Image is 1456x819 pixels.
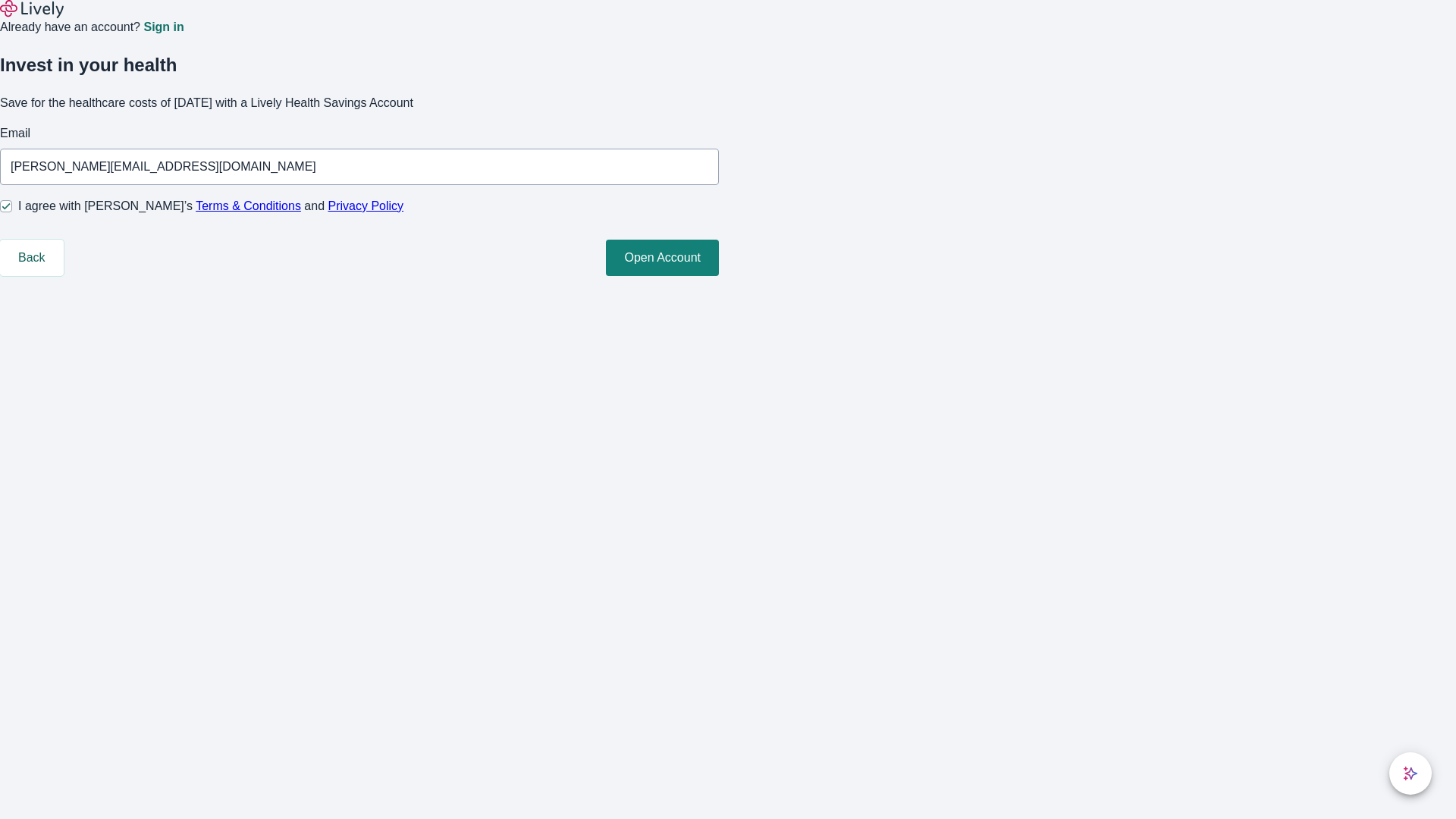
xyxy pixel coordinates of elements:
span: I agree with [PERSON_NAME]’s and [18,197,403,215]
a: Privacy Policy [328,199,404,212]
a: Sign in [143,21,184,33]
button: Open Account [606,240,719,276]
a: Terms & Conditions [196,199,301,212]
svg: Lively AI Assistant [1403,766,1418,781]
button: chat [1389,752,1432,795]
